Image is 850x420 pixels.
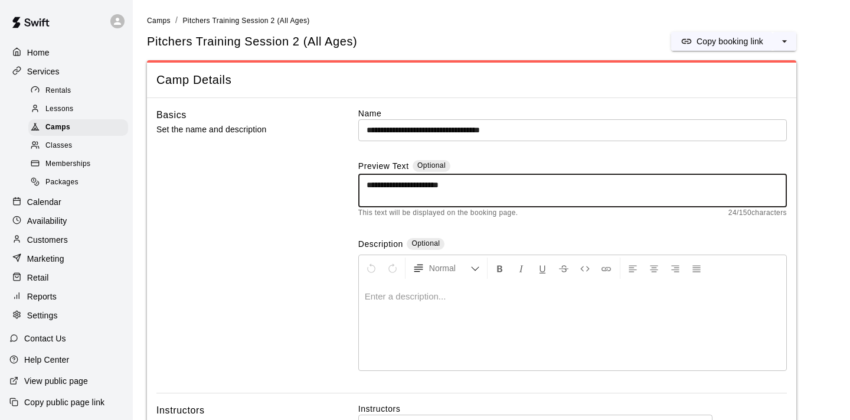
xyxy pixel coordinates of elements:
a: Settings [9,307,123,324]
button: Copy booking link [671,32,773,51]
a: Classes [28,137,133,155]
span: Memberships [45,158,90,170]
div: Lessons [28,101,128,118]
p: Services [27,66,60,77]
label: Instructors [358,403,787,415]
span: Pitchers Training Session 2 (All Ages) [182,17,309,25]
button: Center Align [644,258,664,279]
div: split button [671,32,796,51]
span: Camps [147,17,171,25]
div: Packages [28,174,128,191]
p: Help Center [24,354,69,366]
p: Copy booking link [697,35,763,47]
button: Format Underline [532,258,552,279]
p: Home [27,47,50,58]
li: / [175,14,178,27]
a: Camps [28,119,133,137]
a: Services [9,63,123,80]
button: Insert Code [575,258,595,279]
span: Optional [411,239,440,248]
button: Format Bold [490,258,510,279]
p: Marketing [27,253,64,265]
div: Classes [28,138,128,154]
span: Packages [45,177,79,188]
button: Right Align [665,258,685,279]
a: Camps [147,15,171,25]
p: Reports [27,291,57,302]
a: Customers [9,231,123,249]
button: Redo [382,258,403,279]
span: Normal [429,262,470,274]
p: Copy public page link [24,396,104,408]
a: Packages [28,174,133,192]
a: Calendar [9,193,123,211]
label: Name [358,108,787,119]
nav: breadcrumb [147,14,836,27]
p: Calendar [27,196,61,208]
p: Settings [27,310,58,321]
a: Rentals [28,82,133,100]
span: Lessons [45,103,74,115]
label: Preview Text [358,160,409,174]
a: Availability [9,212,123,230]
a: Retail [9,269,123,286]
span: Camps [45,122,70,134]
button: Insert Link [596,258,616,279]
span: Optional [417,161,446,170]
button: Undo [361,258,381,279]
div: Rentals [28,83,128,99]
p: Contact Us [24,333,66,344]
p: Availability [27,215,67,227]
div: Memberships [28,156,128,172]
button: Format Strikethrough [554,258,574,279]
span: Camp Details [156,72,787,88]
button: Left Align [623,258,643,279]
h6: Instructors [156,403,205,418]
a: Reports [9,288,123,305]
a: Memberships [28,155,133,174]
a: Home [9,44,123,61]
span: This text will be displayed on the booking page. [358,207,518,219]
button: Justify Align [686,258,707,279]
span: Classes [45,140,72,152]
p: Set the name and description [156,122,321,137]
div: Camps [28,119,128,136]
button: Formatting Options [408,258,485,279]
span: 24 / 150 characters [728,207,787,219]
label: Description [358,238,403,252]
button: select merge strategy [773,32,796,51]
p: Customers [27,234,68,246]
a: Marketing [9,250,123,268]
a: Lessons [28,100,133,118]
span: Rentals [45,85,71,97]
h6: Basics [156,108,187,123]
button: Format Italics [511,258,531,279]
p: Retail [27,272,49,284]
h5: Pitchers Training Session 2 (All Ages) [147,34,357,50]
p: View public page [24,375,88,387]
